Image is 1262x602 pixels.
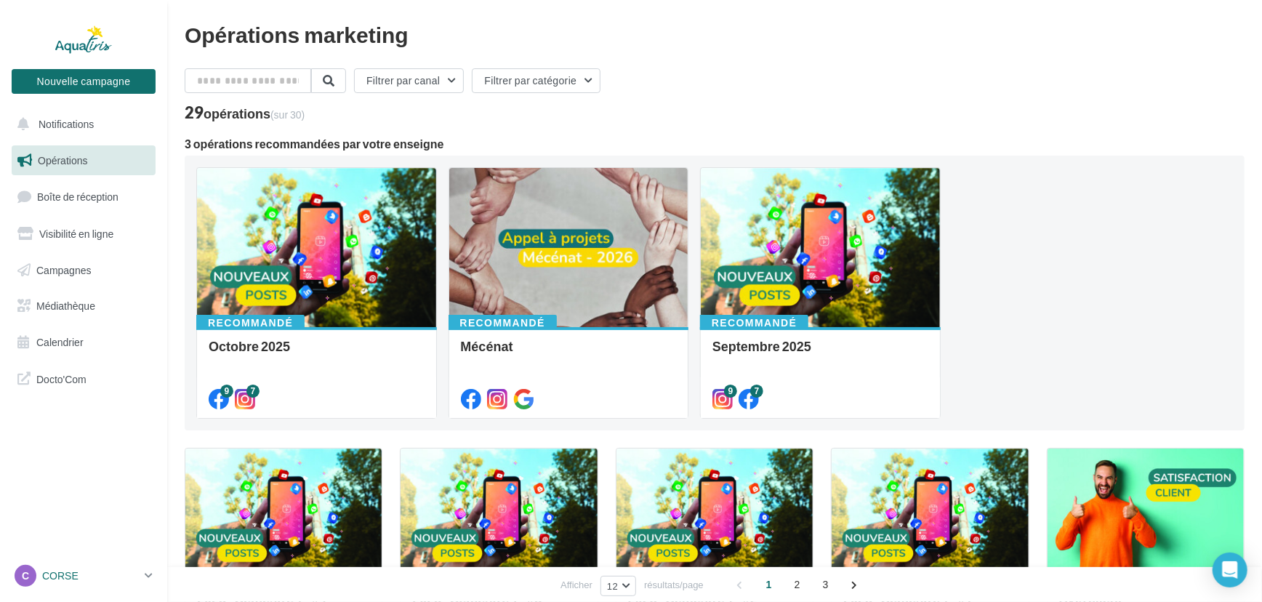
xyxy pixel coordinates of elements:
span: Notifications [39,118,94,130]
div: opérations [204,107,305,120]
a: Opérations [9,145,158,176]
span: Boîte de réception [37,190,118,203]
div: 7 [246,385,260,398]
span: Campagnes [36,263,92,276]
a: Boîte de réception [9,181,158,212]
div: Recommandé [196,315,305,331]
span: 2 [786,573,809,596]
span: Visibilité en ligne [39,228,113,240]
button: Filtrer par catégorie [472,68,600,93]
div: Recommandé [449,315,557,331]
span: C [22,569,29,583]
a: Visibilité en ligne [9,219,158,249]
a: Calendrier [9,327,158,358]
div: Recommandé [700,315,808,331]
div: 7 [750,385,763,398]
a: C CORSE [12,562,156,590]
span: Afficher [560,578,592,592]
div: Mécénat [461,339,677,368]
div: 9 [220,385,233,398]
div: Open Intercom Messenger [1213,553,1247,587]
button: 12 [600,576,636,596]
div: 29 [185,105,305,121]
span: 12 [607,580,618,592]
span: (sur 30) [270,108,305,121]
div: Octobre 2025 [209,339,425,368]
button: Filtrer par canal [354,68,464,93]
span: Calendrier [36,336,84,348]
div: 3 opérations recommandées par votre enseigne [185,138,1245,150]
span: 1 [757,573,781,596]
div: Septembre 2025 [712,339,928,368]
a: Médiathèque [9,291,158,321]
span: Médiathèque [36,300,95,312]
div: Opérations marketing [185,23,1245,45]
span: résultats/page [644,578,704,592]
span: Opérations [38,154,87,166]
a: Docto'Com [9,364,158,394]
span: 3 [814,573,837,596]
a: Campagnes [9,255,158,286]
p: CORSE [42,569,139,583]
button: Nouvelle campagne [12,69,156,94]
button: Notifications [9,109,153,140]
div: 9 [724,385,737,398]
span: Docto'Com [36,369,87,388]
